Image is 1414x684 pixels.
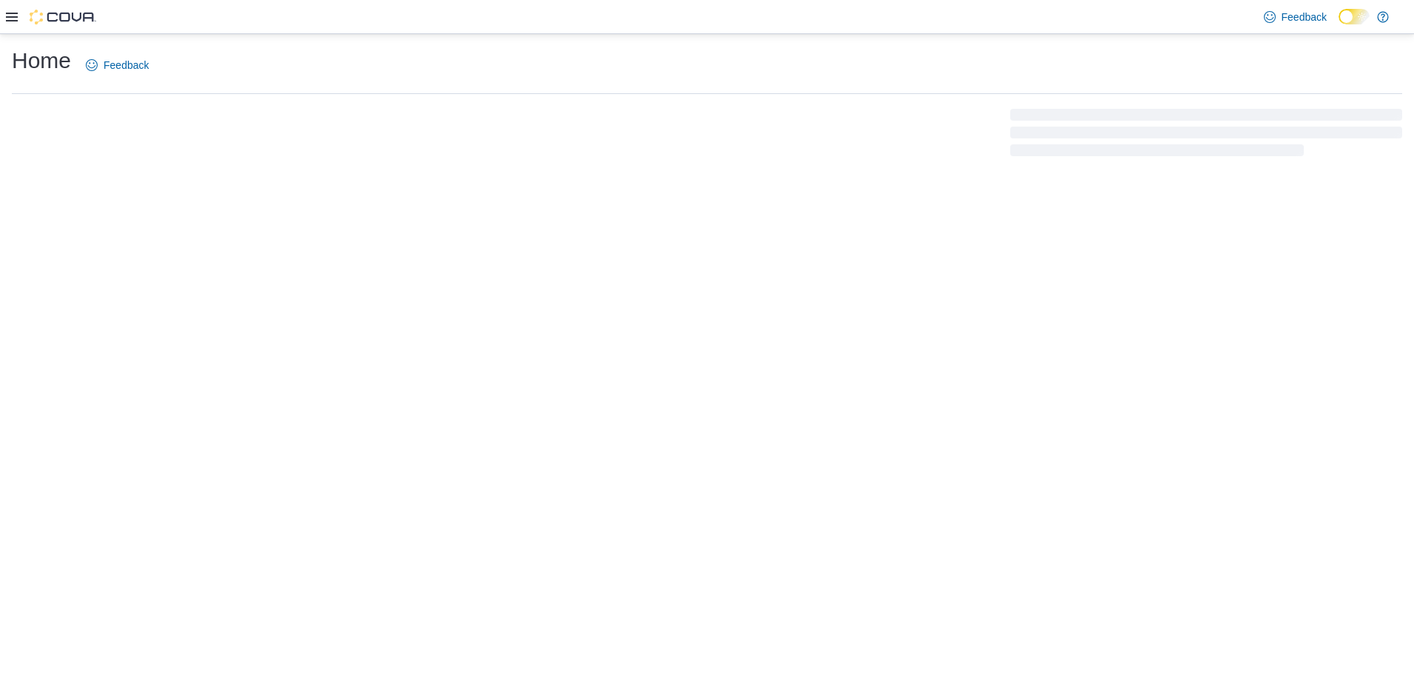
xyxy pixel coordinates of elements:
[12,46,71,76] h1: Home
[104,58,149,73] span: Feedback
[1339,24,1339,25] span: Dark Mode
[1010,112,1402,159] span: Loading
[30,10,96,24] img: Cova
[80,50,155,80] a: Feedback
[1339,9,1370,24] input: Dark Mode
[1282,10,1327,24] span: Feedback
[1258,2,1333,32] a: Feedback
